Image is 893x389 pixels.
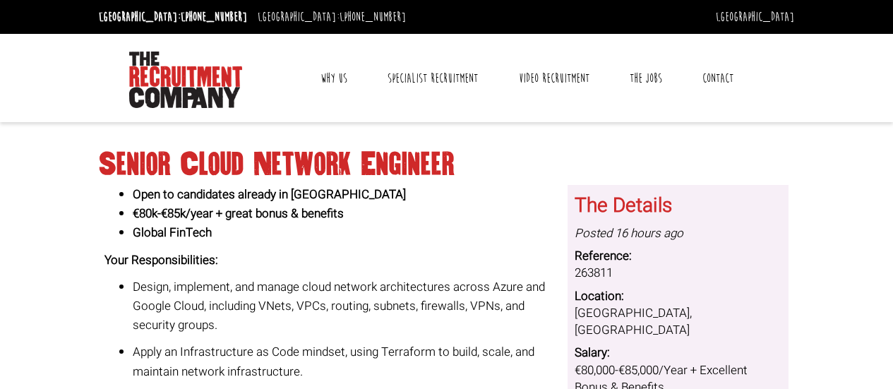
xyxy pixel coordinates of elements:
[575,345,783,361] dt: Salary:
[104,251,218,269] strong: Your Responsibilities:
[508,61,600,96] a: Video Recruitment
[133,277,558,335] p: Design, implement, and manage cloud network architectures across Azure and Google Cloud, includin...
[619,61,673,96] a: The Jobs
[575,225,683,242] i: Posted 16 hours ago
[340,9,406,25] a: [PHONE_NUMBER]
[95,6,251,28] li: [GEOGRAPHIC_DATA]:
[377,61,489,96] a: Specialist Recruitment
[575,265,783,282] dd: 263811
[181,9,247,25] a: [PHONE_NUMBER]
[575,288,783,305] dt: Location:
[716,9,794,25] a: [GEOGRAPHIC_DATA]
[575,196,783,217] h3: The Details
[133,186,406,203] strong: Open to candidates already in [GEOGRAPHIC_DATA]
[254,6,409,28] li: [GEOGRAPHIC_DATA]:
[310,61,358,96] a: Why Us
[133,205,344,222] strong: €80k-€85k/year + great bonus & benefits
[133,224,212,241] strong: Global FinTech
[133,342,558,381] p: Apply an Infrastructure as Code mindset, using Terraform to build, scale, and maintain network in...
[99,152,794,177] h1: Senior Cloud Network Engineer
[129,52,242,108] img: The Recruitment Company
[575,248,783,265] dt: Reference:
[692,61,744,96] a: Contact
[575,305,783,340] dd: [GEOGRAPHIC_DATA], [GEOGRAPHIC_DATA]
